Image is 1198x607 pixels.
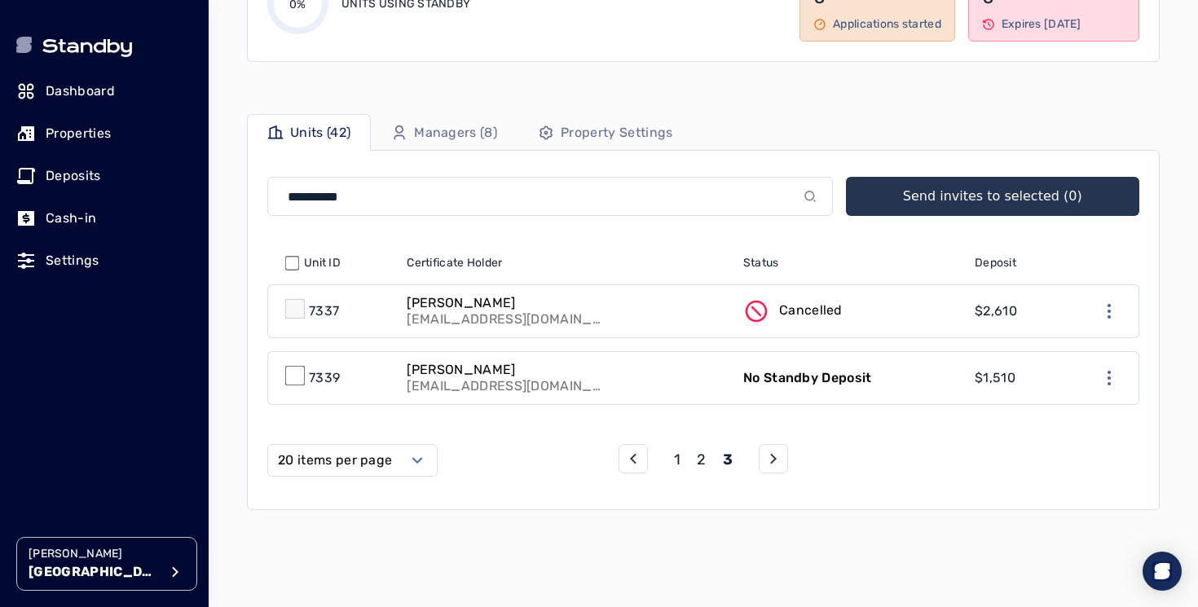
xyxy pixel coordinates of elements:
[46,251,99,271] p: Settings
[743,368,872,388] p: No Standby Deposit
[975,368,1015,388] p: $1,510
[697,448,706,471] button: 2
[965,285,1062,337] a: $2,610
[46,209,96,228] p: Cash-in
[407,362,602,378] p: [PERSON_NAME]
[407,311,602,328] p: [EMAIL_ADDRESS][DOMAIN_NAME]
[268,285,397,337] a: 7337
[733,352,965,404] a: No Standby Deposit
[674,448,680,471] button: 1
[29,546,159,562] p: [PERSON_NAME]
[247,114,371,151] a: Units (42)
[16,243,192,279] a: Settings
[16,116,192,152] a: Properties
[371,114,518,151] a: Managers (8)
[1002,16,1081,33] p: Expires [DATE]
[723,448,733,471] button: 3
[1143,552,1182,591] div: Open Intercom Messenger
[267,444,438,477] button: Select open
[268,352,397,404] a: 7339
[304,255,341,271] span: Unit ID
[619,444,648,473] button: prev page
[518,114,693,151] a: Property Settings
[975,255,1016,271] span: Deposit
[397,285,733,337] a: [PERSON_NAME][EMAIL_ADDRESS][DOMAIN_NAME]
[407,295,602,311] p: [PERSON_NAME]
[561,123,672,143] p: Property Settings
[309,301,339,321] p: 7337
[46,166,101,186] p: Deposits
[414,123,497,143] p: Managers (8)
[290,123,350,143] p: Units (42)
[975,301,1017,321] p: $2,610
[46,81,115,101] p: Dashboard
[16,537,197,591] button: [PERSON_NAME][GEOGRAPHIC_DATA]
[965,352,1062,404] a: $1,510
[16,158,192,194] a: Deposits
[278,451,392,470] label: 20 items per page
[29,562,159,582] p: [GEOGRAPHIC_DATA]
[309,368,340,388] p: 7339
[833,16,941,33] p: Applications started
[16,200,192,236] a: Cash-in
[733,285,965,337] a: Cancelled
[16,73,192,109] a: Dashboard
[743,255,779,271] span: Status
[407,255,502,271] span: Certificate Holder
[397,352,733,404] a: [PERSON_NAME][EMAIL_ADDRESS][DOMAIN_NAME]
[407,378,602,394] p: [EMAIL_ADDRESS][DOMAIN_NAME]
[779,301,843,320] p: Cancelled
[46,124,111,143] p: Properties
[759,444,788,473] button: next page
